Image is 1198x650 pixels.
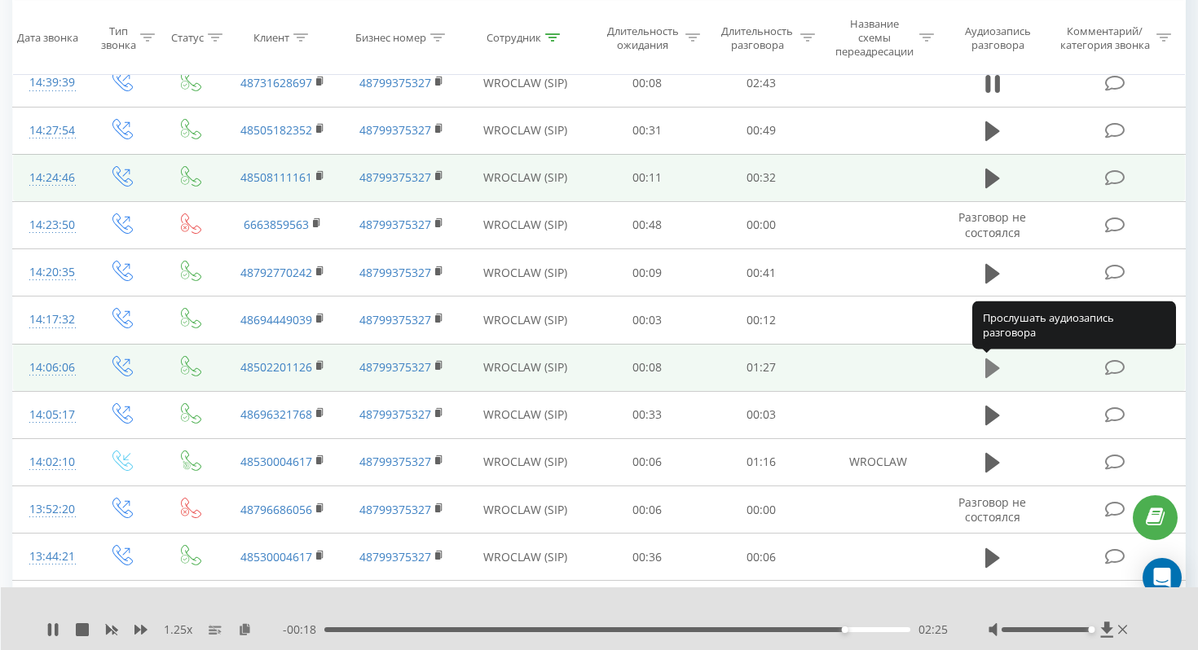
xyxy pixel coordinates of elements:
td: 00:00 [704,201,818,248]
div: 14:02:10 [29,446,69,478]
div: 14:06:06 [29,352,69,384]
td: 00:41 [704,249,818,296]
div: Open Intercom Messenger [1143,558,1182,597]
td: 00:31 [589,107,703,154]
a: 48799375327 [359,169,431,185]
td: 00:08 [589,59,703,107]
a: 48799375327 [359,312,431,327]
div: 14:27:54 [29,115,69,147]
div: 14:39:39 [29,67,69,99]
td: WROCLAW (SIP) [461,201,589,248]
div: Дата звонка [17,31,78,45]
a: 48792770242 [240,265,312,280]
a: 48799375327 [359,406,431,422]
td: WROCLAW (SIP) [461,534,589,581]
div: Длительность разговора [719,24,796,51]
div: Accessibility label [842,626,848,633]
td: 00:33 [589,391,703,438]
td: 00:06 [589,438,703,485]
td: 00:49 [704,107,818,154]
div: Статус [171,31,204,45]
div: Сотрудник [487,31,541,45]
span: 02:25 [918,621,948,638]
td: 00:08 [589,344,703,391]
td: WROCLAW (SIP) [461,59,589,107]
a: 48731628697 [240,75,312,90]
td: WROCLAW (SIP) [461,154,589,201]
div: Accessibility label [1089,626,1095,633]
div: Тип звонка [100,24,136,51]
td: WROCLAW [818,438,937,485]
td: WROCLAW (SIP) [461,249,589,296]
td: 01:16 [704,438,818,485]
td: 00:06 [704,534,818,581]
span: 1.25 x [164,621,192,638]
a: 48799375327 [359,75,431,90]
a: 48694449039 [240,312,312,327]
a: 48799375327 [359,549,431,564]
div: 14:20:35 [29,257,69,288]
a: 48505182352 [240,122,312,138]
div: Прослушать аудиозапись разговора [972,301,1176,349]
a: 48796686056 [240,502,312,517]
div: Длительность ожидания [605,24,682,51]
div: Аудиозапись разговора [953,24,1044,51]
div: 14:17:32 [29,304,69,336]
td: 00:48 [589,201,703,248]
td: WROCLAW (SIP) [461,486,589,534]
td: WROCLAW (SIP) [461,581,589,628]
div: Комментарий/категория звонка [1057,24,1152,51]
div: 14:23:50 [29,209,69,241]
td: 00:03 [704,391,818,438]
td: 00:32 [704,154,818,201]
a: 48530004617 [240,454,312,469]
div: Название схемы переадресации [834,17,915,59]
a: 48799375327 [359,454,431,469]
td: 00:03 [589,296,703,344]
td: 00:36 [589,534,703,581]
span: - 00:18 [283,621,324,638]
div: Бизнес номер [355,31,426,45]
a: 48696321768 [240,406,312,422]
div: 14:24:46 [29,162,69,194]
td: WROCLAW (SIP) [461,344,589,391]
td: 00:08 [589,581,703,628]
span: Разговор не состоялся [958,209,1026,239]
td: 00:12 [704,296,818,344]
a: 48502201126 [240,359,312,375]
a: 48799375327 [359,217,431,232]
a: 48508111161 [240,169,312,185]
a: 48530004617 [240,549,312,564]
td: WROCLAW (SIP) [461,438,589,485]
td: 01:27 [704,344,818,391]
td: 02:43 [704,59,818,107]
td: 00:09 [589,249,703,296]
div: 13:52:20 [29,494,69,525]
div: 14:05:17 [29,399,69,431]
td: WROCLAW (SIP) [461,391,589,438]
td: 00:06 [589,486,703,534]
a: 48799375327 [359,359,431,375]
td: WROCLAW (SIP) [461,296,589,344]
a: 48799375327 [359,265,431,280]
td: 01:02 [704,581,818,628]
a: 48799375327 [359,502,431,517]
td: WROCLAW (SIP) [461,107,589,154]
td: 00:00 [704,486,818,534]
div: Клиент [253,31,289,45]
a: 48799375327 [359,122,431,138]
span: Разговор не состоялся [958,494,1026,525]
div: 13:44:21 [29,541,69,573]
td: 00:11 [589,154,703,201]
a: 6663859563 [244,217,309,232]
